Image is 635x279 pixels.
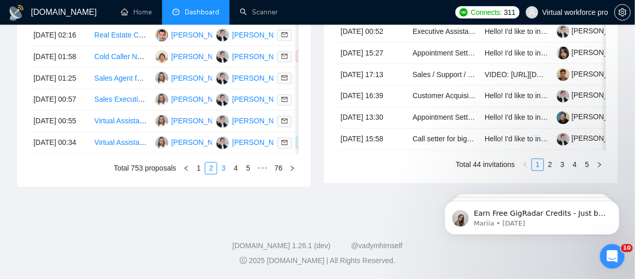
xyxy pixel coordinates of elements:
[281,97,288,103] span: mail
[155,137,168,150] img: CR
[232,137,352,148] div: [PERSON_NAME] [PERSON_NAME]
[90,89,151,111] td: Sales Executive to Source and Cultivate Clients
[216,72,229,85] img: LB
[289,165,295,172] span: right
[337,107,409,129] td: [DATE] 13:30
[281,53,288,60] span: mail
[230,163,241,174] a: 4
[413,49,584,57] a: Appointment Setter for Cold Outreach in Social Media
[528,9,536,16] span: user
[614,8,631,16] a: setting
[242,163,254,174] a: 5
[29,133,90,154] td: [DATE] 00:34
[409,43,481,64] td: Appointment Setter for Cold Outreach in Social Media
[519,159,532,171] button: left
[614,4,631,21] button: setting
[155,115,168,128] img: CR
[171,72,292,84] div: [PERSON_NAME] [PERSON_NAME]
[94,139,424,147] a: Virtual Assistant (Customer Service &amp; Appointment Scheduling) | Full-Time &amp; Part-Time Shifts
[171,137,292,148] div: [PERSON_NAME] [PERSON_NAME]
[155,72,168,85] img: CR
[413,70,545,79] a: Sales / Support / VA / Executive Assistant
[216,138,352,146] a: LB[PERSON_NAME] [PERSON_NAME]
[29,46,90,68] td: [DATE] 01:58
[556,159,569,171] li: 3
[232,116,352,127] div: [PERSON_NAME] [PERSON_NAME]
[192,162,205,175] li: 1
[155,138,292,146] a: CR[PERSON_NAME] [PERSON_NAME]
[8,5,25,21] img: logo
[254,162,271,175] span: •••
[281,75,288,81] span: mail
[544,159,556,171] li: 2
[337,43,409,64] td: [DATE] 15:27
[94,96,246,104] a: Sales Executive to Source and Cultivate Clients
[180,162,192,175] button: left
[29,68,90,89] td: [DATE] 01:25
[271,163,286,174] a: 76
[409,21,481,43] td: Executive Assistant, HR and Accountant
[593,159,606,171] li: Next Page
[233,242,331,250] a: [DOMAIN_NAME] 1.26.1 (dev)
[600,244,625,269] iframe: Intercom live chat
[232,29,352,41] div: [PERSON_NAME] [PERSON_NAME]
[351,242,402,250] a: @vadymhimself
[45,40,178,49] p: Message from Mariia, sent 7w ago
[337,129,409,151] td: [DATE] 15:58
[615,8,630,16] span: setting
[337,64,409,86] td: [DATE] 17:13
[337,86,409,107] td: [DATE] 16:39
[217,162,230,175] li: 3
[242,162,254,175] li: 5
[90,68,151,89] td: Sales Agent for Calling Warm Leads
[216,95,352,103] a: LB[PERSON_NAME] [PERSON_NAME]
[232,94,352,105] div: [PERSON_NAME] [PERSON_NAME]
[171,116,292,127] div: [PERSON_NAME] [PERSON_NAME]
[409,107,481,129] td: Appointment Setter (Cold Calling US Auto Shops) — Performance-Based
[557,47,570,60] img: c1fODwZsz5Fak3Hn876IX78oy_Rm60z6iPw_PJyZW1ox3cU6SluZIif8p2NurrcB7o
[155,94,168,106] img: CR
[121,8,152,16] a: homeHome
[90,111,151,133] td: Virtual Assistant Including phone services
[557,68,570,81] img: c1HCu36NcbSJd1fX8g7XHDrkjI8HGR-D5NWmvH1R9sMY2_4t1U9kllYFYzqCjrcYo0
[504,7,515,18] span: 311
[596,162,603,168] span: right
[216,52,352,60] a: LB[PERSON_NAME] [PERSON_NAME]
[216,137,229,150] img: LB
[90,133,151,154] td: Virtual Assistant (Customer Service &amp; Appointment Scheduling) | Full-Time &amp; Part-Time Shifts
[271,162,286,175] li: 76
[557,113,631,121] a: [PERSON_NAME]
[286,162,298,175] li: Next Page
[155,50,168,63] img: JA
[114,162,176,175] li: Total 753 proposals
[216,73,352,82] a: LB[PERSON_NAME] [PERSON_NAME]
[171,51,231,62] div: [PERSON_NAME]
[460,8,468,16] img: upwork-logo.png
[216,117,352,125] a: LB[PERSON_NAME] [PERSON_NAME]
[557,111,570,124] img: c1AMkJOApT4Cr5kE9Gj8RW3bdQPiHfsWkzmB2KrsTdbA8G3J8KVeNtyNbs4MPard4e
[281,140,288,146] span: mail
[254,162,271,175] li: Next 5 Pages
[557,70,631,78] a: [PERSON_NAME]
[409,129,481,151] td: Call setter for big-ticket B2B Sales
[90,46,151,68] td: Cold Caller Needed for Easy Sell Offer
[569,159,580,171] a: 4
[155,117,292,125] a: CR[PERSON_NAME] [PERSON_NAME]
[155,29,168,42] img: J
[216,29,229,42] img: LB
[94,52,217,61] a: Cold Caller Needed for Easy Sell Offer
[621,244,633,252] span: 10
[522,162,528,168] span: left
[172,8,180,15] span: dashboard
[230,162,242,175] li: 4
[155,30,231,39] a: J[PERSON_NAME]
[557,25,570,38] img: c1AyKq6JICviXaEpkmdqJS9d0fu8cPtAjDADDsaqrL33dmlxerbgAEFrRdAYEnyeyq
[532,159,544,171] li: 1
[205,162,217,175] li: 2
[155,52,231,60] a: JA[PERSON_NAME]
[593,159,606,171] button: right
[171,94,292,105] div: [PERSON_NAME] [PERSON_NAME]
[409,64,481,86] td: Sales / Support / VA / Executive Assistant
[569,159,581,171] li: 4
